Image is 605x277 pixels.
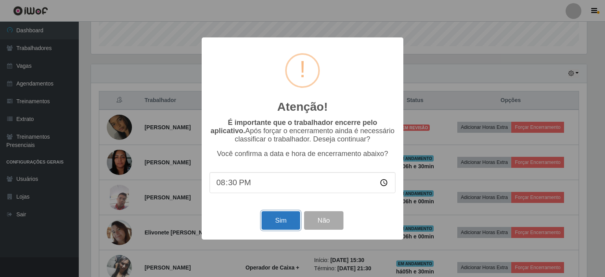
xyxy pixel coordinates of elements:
[210,150,395,158] p: Você confirma a data e hora de encerramento abaixo?
[210,119,395,143] p: Após forçar o encerramento ainda é necessário classificar o trabalhador. Deseja continuar?
[304,211,343,230] button: Não
[210,119,377,135] b: É importante que o trabalhador encerre pelo aplicativo.
[277,100,328,114] h2: Atenção!
[262,211,300,230] button: Sim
